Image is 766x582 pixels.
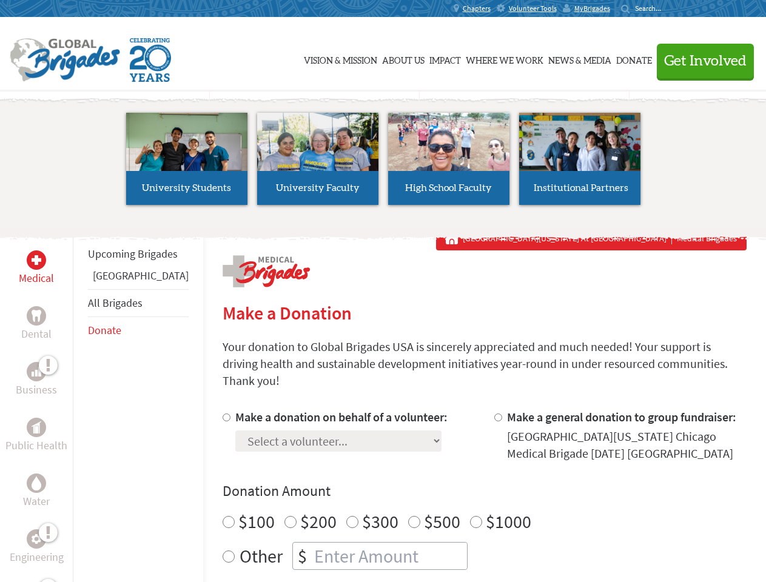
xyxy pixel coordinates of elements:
[486,510,531,533] label: $1000
[27,473,46,493] div: Water
[664,54,747,69] span: Get Involved
[574,4,610,13] span: MyBrigades
[223,338,747,389] p: Your donation to Global Brigades USA is sincerely appreciated and much needed! Your support is dr...
[27,250,46,270] div: Medical
[257,113,378,194] img: menu_brigades_submenu_2.jpg
[16,381,57,398] p: Business
[429,28,461,89] a: Impact
[509,4,557,13] span: Volunteer Tools
[27,362,46,381] div: Business
[10,38,120,82] img: Global Brigades Logo
[235,409,448,424] label: Make a donation on behalf of a volunteer:
[507,409,736,424] label: Make a general donation to group fundraiser:
[88,296,143,310] a: All Brigades
[293,543,312,569] div: $
[388,113,509,172] img: menu_brigades_submenu_3.jpg
[27,306,46,326] div: Dental
[405,183,492,193] span: High School Faculty
[534,183,628,193] span: Institutional Partners
[88,323,121,337] a: Donate
[362,510,398,533] label: $300
[312,543,467,569] input: Enter Amount
[257,113,378,205] a: University Faculty
[142,183,231,193] span: University Students
[32,476,41,490] img: Water
[548,28,611,89] a: News & Media
[657,44,754,78] button: Get Involved
[223,255,310,287] img: logo-medical.png
[32,310,41,321] img: Dental
[93,269,189,283] a: [GEOGRAPHIC_DATA]
[88,247,178,261] a: Upcoming Brigades
[32,534,41,544] img: Engineering
[32,367,41,376] img: Business
[382,28,425,89] a: About Us
[32,421,41,433] img: Public Health
[19,250,54,287] a: MedicalMedical
[21,306,52,343] a: DentalDental
[388,113,509,205] a: High School Faculty
[88,317,189,344] li: Donate
[616,28,652,89] a: Donate
[32,255,41,265] img: Medical
[23,473,50,510] a: WaterWater
[10,529,64,566] a: EngineeringEngineering
[223,302,747,324] h2: Make a Donation
[300,510,337,533] label: $200
[27,529,46,549] div: Engineering
[5,437,67,454] p: Public Health
[10,549,64,566] p: Engineering
[519,113,640,205] a: Institutional Partners
[126,113,247,205] a: University Students
[223,481,747,501] h4: Donation Amount
[466,28,543,89] a: Where We Work
[88,267,189,289] li: Panama
[130,38,171,82] img: Global Brigades Celebrating 20 Years
[463,4,491,13] span: Chapters
[635,4,670,13] input: Search...
[240,542,283,570] label: Other
[507,428,747,462] div: [GEOGRAPHIC_DATA][US_STATE] Chicago Medical Brigade [DATE] [GEOGRAPHIC_DATA]
[424,510,460,533] label: $500
[519,113,640,193] img: menu_brigades_submenu_4.jpg
[19,270,54,287] p: Medical
[88,289,189,317] li: All Brigades
[5,418,67,454] a: Public HealthPublic Health
[238,510,275,533] label: $100
[276,183,360,193] span: University Faculty
[21,326,52,343] p: Dental
[16,362,57,398] a: BusinessBusiness
[88,241,189,267] li: Upcoming Brigades
[304,28,377,89] a: Vision & Mission
[126,113,247,193] img: menu_brigades_submenu_1.jpg
[27,418,46,437] div: Public Health
[23,493,50,510] p: Water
